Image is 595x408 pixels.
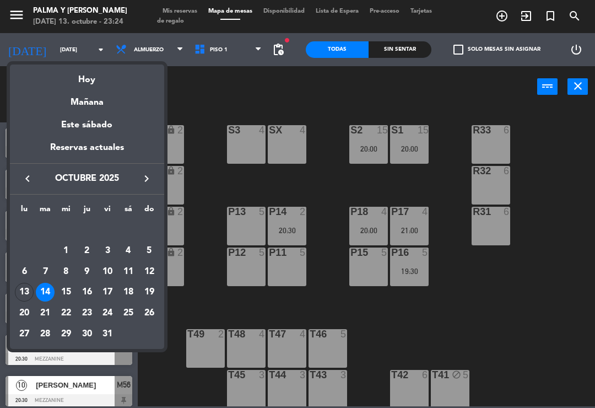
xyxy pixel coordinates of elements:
td: 29 de octubre de 2025 [56,324,77,345]
div: Este sábado [10,110,164,141]
div: 30 [78,325,96,343]
div: 12 [140,262,159,281]
div: 3 [98,241,117,260]
td: 23 de octubre de 2025 [77,303,98,324]
div: Hoy [10,65,164,87]
th: lunes [14,203,35,220]
div: 20 [15,304,34,323]
td: 4 de octubre de 2025 [118,240,139,261]
td: 31 de octubre de 2025 [97,324,118,345]
td: 30 de octubre de 2025 [77,324,98,345]
td: 8 de octubre de 2025 [56,261,77,282]
div: 17 [98,283,117,302]
td: 26 de octubre de 2025 [139,303,160,324]
i: keyboard_arrow_right [140,172,153,185]
td: 6 de octubre de 2025 [14,261,35,282]
div: 15 [57,283,75,302]
td: 22 de octubre de 2025 [56,303,77,324]
th: martes [35,203,56,220]
td: 12 de octubre de 2025 [139,261,160,282]
div: 8 [57,262,75,281]
div: 16 [78,283,96,302]
td: 14 de octubre de 2025 [35,282,56,303]
div: 14 [36,283,55,302]
div: 13 [15,283,34,302]
button: keyboard_arrow_left [18,171,37,186]
div: 6 [15,262,34,281]
td: 7 de octubre de 2025 [35,261,56,282]
th: jueves [77,203,98,220]
div: 18 [119,283,138,302]
td: 20 de octubre de 2025 [14,303,35,324]
div: 29 [57,325,75,343]
div: 31 [98,325,117,343]
div: 7 [36,262,55,281]
td: 3 de octubre de 2025 [97,240,118,261]
div: Mañana [10,87,164,110]
th: domingo [139,203,160,220]
td: 10 de octubre de 2025 [97,261,118,282]
td: 24 de octubre de 2025 [97,303,118,324]
div: 9 [78,262,96,281]
td: 15 de octubre de 2025 [56,282,77,303]
th: sábado [118,203,139,220]
td: 16 de octubre de 2025 [77,282,98,303]
div: 28 [36,325,55,343]
div: 23 [78,304,96,323]
th: miércoles [56,203,77,220]
div: 1 [57,241,75,260]
td: OCT. [14,219,160,240]
td: 19 de octubre de 2025 [139,282,160,303]
td: 21 de octubre de 2025 [35,303,56,324]
td: 17 de octubre de 2025 [97,282,118,303]
td: 11 de octubre de 2025 [118,261,139,282]
div: 2 [78,241,96,260]
td: 18 de octubre de 2025 [118,282,139,303]
div: 22 [57,304,75,323]
span: octubre 2025 [37,171,137,186]
div: 24 [98,304,117,323]
td: 25 de octubre de 2025 [118,303,139,324]
i: keyboard_arrow_left [21,172,34,185]
td: 1 de octubre de 2025 [56,240,77,261]
td: 9 de octubre de 2025 [77,261,98,282]
td: 28 de octubre de 2025 [35,324,56,345]
div: 10 [98,262,117,281]
div: 25 [119,304,138,323]
td: 13 de octubre de 2025 [14,282,35,303]
div: 26 [140,304,159,323]
div: 21 [36,304,55,323]
button: keyboard_arrow_right [137,171,156,186]
div: 11 [119,262,138,281]
div: 19 [140,283,159,302]
td: 2 de octubre de 2025 [77,240,98,261]
td: 5 de octubre de 2025 [139,240,160,261]
div: 4 [119,241,138,260]
div: 5 [140,241,159,260]
div: Reservas actuales [10,141,164,163]
td: 27 de octubre de 2025 [14,324,35,345]
div: 27 [15,325,34,343]
th: viernes [97,203,118,220]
